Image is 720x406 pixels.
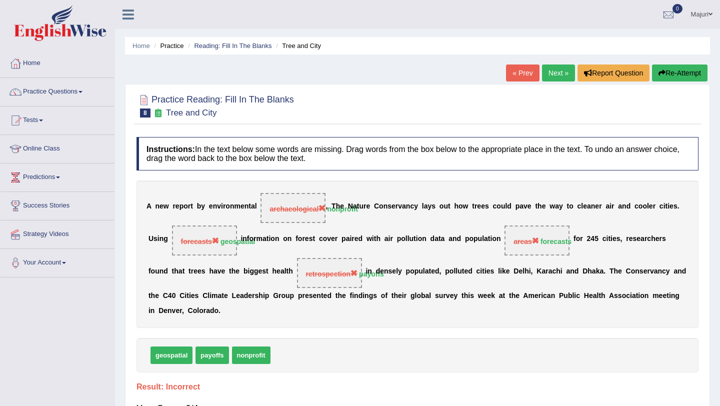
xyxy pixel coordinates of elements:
[197,267,201,275] b: e
[213,202,217,210] b: n
[0,78,114,103] a: Practice Questions
[540,237,571,245] strong: forecasts
[398,267,402,275] b: y
[365,267,367,275] b: i
[406,202,410,210] b: n
[472,202,474,210] b: t
[429,267,431,275] b: t
[0,49,114,74] a: Home
[325,202,327,210] b: ,
[473,235,478,243] b: p
[376,235,380,243] b: h
[407,235,409,243] b: l
[602,235,606,243] b: c
[431,267,435,275] b: e
[652,64,707,81] button: Re-Attempt
[183,202,188,210] b: o
[612,235,616,243] b: e
[262,267,266,275] b: s
[506,64,539,81] a: « Prev
[182,267,185,275] b: t
[559,202,563,210] b: y
[434,235,438,243] b: a
[359,202,363,210] b: u
[395,202,398,210] b: r
[191,267,193,275] b: r
[353,202,357,210] b: a
[244,202,249,210] b: n
[148,235,153,243] b: U
[221,267,225,275] b: e
[606,235,608,243] b: i
[410,267,414,275] b: o
[247,235,249,243] b: f
[481,202,485,210] b: e
[591,202,595,210] b: n
[647,202,649,210] b: l
[590,235,594,243] b: 4
[527,202,531,210] b: e
[273,41,321,50] li: Tree and City
[235,267,239,275] b: e
[501,202,505,210] b: u
[188,202,190,210] b: r
[453,267,455,275] b: l
[383,202,388,210] b: n
[457,267,462,275] b: u
[155,202,159,210] b: n
[542,202,546,210] b: e
[468,267,472,275] b: d
[587,202,591,210] b: a
[331,235,335,243] b: e
[240,202,244,210] b: e
[249,267,254,275] b: g
[398,202,402,210] b: v
[409,235,414,243] b: u
[425,267,429,275] b: a
[445,267,449,275] b: p
[223,202,225,210] b: r
[507,202,511,210] b: d
[357,202,359,210] b: t
[492,235,496,243] b: o
[254,267,258,275] b: g
[0,220,114,245] a: Strategy Videos
[644,235,647,243] b: r
[354,235,358,243] b: e
[424,202,428,210] b: a
[253,235,256,243] b: r
[323,235,327,243] b: o
[387,202,391,210] b: s
[506,267,510,275] b: e
[402,202,406,210] b: a
[435,267,439,275] b: d
[500,267,502,275] b: i
[642,202,647,210] b: o
[488,235,490,243] b: t
[569,202,573,210] b: o
[462,267,464,275] b: t
[151,41,183,50] li: Practice
[297,258,362,288] span: Drop target
[163,267,168,275] b: d
[0,249,114,274] a: Your Account
[490,235,492,243] b: i
[469,235,473,243] b: o
[358,235,363,243] b: d
[374,202,379,210] b: C
[406,267,410,275] b: p
[523,202,527,210] b: v
[242,235,247,243] b: n
[620,235,622,243] b: ,
[542,64,575,81] a: Next »
[366,202,370,210] b: e
[496,202,501,210] b: o
[248,202,251,210] b: t
[283,235,287,243] b: o
[455,267,457,275] b: l
[581,202,583,210] b: l
[380,267,384,275] b: e
[519,202,523,210] b: a
[583,202,587,210] b: e
[201,267,205,275] b: s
